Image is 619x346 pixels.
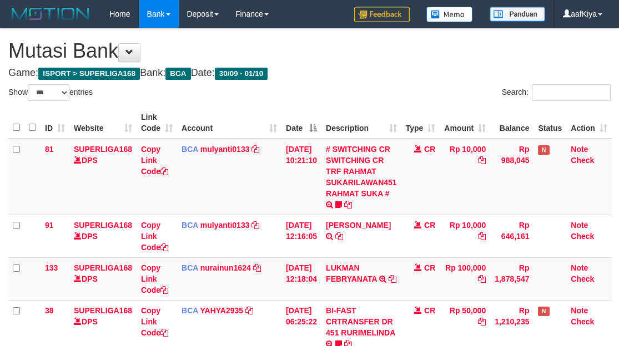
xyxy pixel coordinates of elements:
th: Description: activate to sort column ascending [321,107,401,139]
a: Note [571,145,588,154]
a: Check [571,156,594,165]
a: Copy mulyanti0133 to clipboard [251,221,259,230]
td: DPS [69,139,137,215]
a: SUPERLIGA168 [74,145,132,154]
a: Copy # SWITCHING CR SWITCHING CR TRF RAHMAT SUKARILAWAN451 RAHMAT SUKA # to clipboard [344,200,352,209]
img: panduan.png [490,7,545,22]
a: Check [571,274,594,283]
input: Search: [532,84,611,101]
h4: Game: Bank: Date: [8,68,611,79]
a: mulyanti0133 [200,221,250,230]
th: Account: activate to sort column ascending [177,107,281,139]
span: 30/09 - 01/10 [215,68,268,80]
span: BCA [182,221,198,230]
td: Rp 10,000 [440,215,490,257]
th: ID: activate to sort column ascending [41,107,69,139]
span: BCA [182,306,198,315]
td: [DATE] 10:21:10 [281,139,321,215]
a: # SWITCHING CR SWITCHING CR TRF RAHMAT SUKARILAWAN451 RAHMAT SUKA # [326,145,397,198]
td: [DATE] 12:16:05 [281,215,321,257]
td: Rp 646,161 [490,215,534,257]
a: [PERSON_NAME] [326,221,391,230]
span: 81 [45,145,54,154]
th: Website: activate to sort column ascending [69,107,137,139]
a: Copy Link Code [141,145,168,176]
td: [DATE] 12:18:04 [281,257,321,300]
a: Copy Link Code [141,221,168,252]
img: MOTION_logo.png [8,6,93,22]
a: SUPERLIGA168 [74,221,132,230]
select: Showentries [28,84,69,101]
a: Check [571,317,594,326]
a: Copy Rp 10,000 to clipboard [478,156,486,165]
span: Has Note [538,145,549,155]
td: DPS [69,215,137,257]
td: Rp 100,000 [440,257,490,300]
th: Action: activate to sort column ascending [566,107,612,139]
a: Copy mulyanti0133 to clipboard [251,145,259,154]
th: Status [534,107,566,139]
a: Copy Rp 50,000 to clipboard [478,317,486,326]
td: Rp 988,045 [490,139,534,215]
a: LUKMAN FEBRYANATA [326,263,377,283]
span: 38 [45,306,54,315]
a: Copy Link Code [141,306,168,337]
span: CR [424,221,435,230]
label: Search: [502,84,611,101]
a: Note [571,306,588,315]
span: BCA [182,145,198,154]
th: Type: activate to sort column ascending [401,107,440,139]
a: Note [571,221,588,230]
a: Copy RIYO RAHMAN to clipboard [335,232,343,241]
th: Date: activate to sort column descending [281,107,321,139]
span: BCA [182,263,198,272]
th: Balance [490,107,534,139]
a: Copy Link Code [141,263,168,294]
h1: Mutasi Bank [8,40,611,62]
td: Rp 1,878,547 [490,257,534,300]
th: Link Code: activate to sort column ascending [137,107,177,139]
a: Copy nurainun1624 to clipboard [253,263,261,272]
span: CR [424,263,435,272]
a: Copy Rp 100,000 to clipboard [478,274,486,283]
span: CR [424,306,435,315]
a: SUPERLIGA168 [74,306,132,315]
img: Button%20Memo.svg [426,7,473,22]
a: mulyanti0133 [200,145,250,154]
span: 91 [45,221,54,230]
a: nurainun1624 [200,263,251,272]
span: CR [424,145,435,154]
label: Show entries [8,84,93,101]
a: Check [571,232,594,241]
td: DPS [69,257,137,300]
span: ISPORT > SUPERLIGA168 [38,68,140,80]
span: Has Note [538,307,549,316]
td: Rp 10,000 [440,139,490,215]
img: Feedback.jpg [354,7,410,22]
a: Copy YAHYA2935 to clipboard [245,306,253,315]
a: SUPERLIGA168 [74,263,132,272]
a: YAHYA2935 [200,306,244,315]
a: Note [571,263,588,272]
span: 133 [45,263,58,272]
th: Amount: activate to sort column ascending [440,107,490,139]
a: Copy LUKMAN FEBRYANATA to clipboard [389,274,396,283]
span: BCA [165,68,190,80]
a: Copy Rp 10,000 to clipboard [478,232,486,241]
